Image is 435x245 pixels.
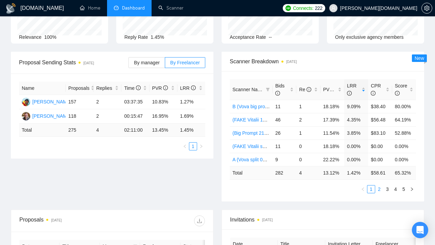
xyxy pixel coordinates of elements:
td: $56.48 [368,113,392,126]
span: info-circle [136,85,141,90]
span: left [183,144,187,148]
span: Scanner Breakdown [230,57,416,66]
a: 1 [189,143,197,150]
span: 1.45% [151,34,164,40]
span: Acceptance Rate [230,34,266,40]
td: 2 [296,113,320,126]
span: Dashboard [122,5,145,11]
a: 5 [400,185,407,193]
td: 4 [93,124,121,137]
span: PVR [152,85,168,91]
td: 1.27% [177,95,205,109]
span: info-circle [334,87,339,92]
td: 22.22% [320,153,344,166]
img: VS [22,98,30,106]
a: 2 [376,185,383,193]
td: 80.00% [392,100,416,113]
span: 100% [44,34,56,40]
span: setting [422,5,432,11]
td: 0 [296,153,320,166]
span: Only exclusive agency members [335,34,404,40]
span: filter [266,87,270,92]
a: setting [421,5,432,11]
img: upwork-logo.png [285,5,291,11]
a: 3 [384,185,391,193]
span: Time [124,85,140,91]
td: 0.00% [344,153,368,166]
span: info-circle [191,85,196,90]
td: 9.09% [344,100,368,113]
a: (FAKE Vitalii split 14.08) Saas (NO Prompt 01.07) [232,144,337,149]
td: 282 [273,166,296,179]
span: user [331,6,336,11]
button: setting [421,3,432,14]
td: 00:15:47 [121,109,149,124]
span: Reply Rate [124,34,148,40]
td: 13.12 % [320,166,344,179]
li: Next Page [197,142,205,150]
td: 26 [273,126,296,140]
td: 2 [93,95,121,109]
td: 10.83% [150,95,177,109]
a: VS[PERSON_NAME] [22,99,71,104]
td: 3.85% [344,126,368,140]
td: 2 [93,109,121,124]
span: Bids [275,83,284,96]
td: 16.95% [150,109,177,124]
span: PVR [323,87,339,92]
td: 157 [66,95,93,109]
td: 17.39% [320,113,344,126]
time: [DATE] [83,61,94,65]
button: left [359,185,367,193]
span: download [194,218,205,224]
td: 64.19% [392,113,416,126]
td: 11 [273,100,296,113]
span: Relevance [19,34,41,40]
time: [DATE] [262,218,273,222]
time: [DATE] [51,218,62,222]
td: 0.00% [392,140,416,153]
span: Proposal Sending Stats [19,58,128,67]
td: $83.10 [368,126,392,140]
th: Proposals [66,82,93,95]
th: Replies [93,82,121,95]
td: Total [19,124,66,137]
td: 0.00% [392,153,416,166]
li: Next Page [408,185,416,193]
button: left [181,142,189,150]
span: By Freelancer [170,60,200,65]
button: download [194,215,205,226]
span: right [410,187,414,191]
span: info-circle [307,87,311,92]
span: LRR [347,83,356,96]
td: 9 [273,153,296,166]
span: info-circle [275,91,280,96]
span: -- [269,34,272,40]
span: info-circle [371,91,376,96]
img: VS [22,112,30,120]
td: $ 58.61 [368,166,392,179]
a: B (Vova big prompt 20.08) Full-stack [232,104,309,109]
td: 1.45 % [177,124,205,137]
span: Connects: [293,4,313,12]
td: 4.35% [344,113,368,126]
td: 02:11:00 [121,124,149,137]
th: Name [19,82,66,95]
span: info-circle [163,85,168,90]
td: 4 [296,166,320,179]
a: (Big Prompt 21.08) Web App: Stack [232,130,308,136]
span: By manager [134,60,159,65]
span: LRR [180,85,196,91]
span: filter [264,84,271,95]
span: info-circle [395,91,400,96]
td: 18.18% [320,100,344,113]
li: Previous Page [359,185,367,193]
time: [DATE] [286,60,297,64]
a: searchScanner [158,5,184,11]
li: Previous Page [181,142,189,150]
div: Proposals [19,215,112,226]
span: Re [299,87,311,92]
td: 52.88% [392,126,416,140]
td: 1 [296,126,320,140]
